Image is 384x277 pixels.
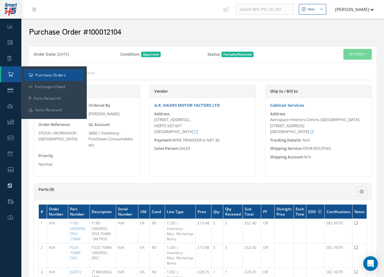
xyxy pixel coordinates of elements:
th: Outright Price [274,205,294,219]
a: P320 75MM DISC [70,245,80,260]
td: £10.48 [196,243,211,268]
td: NE [150,219,165,243]
button: Actions [343,49,372,60]
a: Cabinair Services [270,102,304,108]
th: Cond [150,205,165,219]
label: Address [154,112,170,116]
label: Ordered By [89,102,110,109]
td: £52.40 [243,243,261,268]
th: Exch Time [294,205,306,219]
a: Purchase Orders [24,69,84,81]
td: 5 [211,219,223,243]
th: Notes [353,205,367,219]
th: Qty [211,205,223,219]
input: Search WO, PO, SO, RO [236,4,294,15]
h2: Purchase Order #100012104 [29,28,376,37]
div: WIRE TRANSFER in NET 30 [150,137,256,143]
label: Condition: [120,51,140,57]
label: Order Reference: [38,122,71,128]
th: Certifications [325,205,353,219]
td: N/A [47,243,68,268]
img: smart145-logo-small.png [4,3,17,16]
span: Tracking Details: [270,137,302,143]
th: PT [261,205,274,219]
label: Order Date: [34,51,56,57]
td: DEL NOTE [325,243,353,268]
div: N/A [265,154,371,160]
a: P180 SANDING DISK 75MM [70,220,86,241]
td: NE [150,243,165,268]
a: [DATE] [70,269,81,275]
td: N/A [116,243,138,268]
th: # [39,205,47,219]
a: A.R. DAVIES MOTOR FACTORS LTD [154,102,220,108]
th: Part Number [68,205,90,219]
td: EA [138,243,150,268]
label: Address [270,112,285,116]
td: 5 [211,243,223,268]
td: P180 SANDING DISK 75MM -3M PK50 [90,219,116,243]
th: Sub Total [243,205,261,219]
span: Shipping Service: [270,146,302,151]
a: Parts Research [24,93,84,104]
h5: Parts (9) [38,187,311,192]
div: [STREET_ADDRESS], , HERTS SG7 6XT [GEOGRAPHIC_DATA] [154,117,251,135]
td: 1230 | Inventory - Misc. Workshop Items [165,219,196,243]
label: GL Account [89,122,110,128]
td: P320 75MM SANDING DISC [90,243,116,268]
td: 5 [223,243,243,268]
label: Status: [207,51,221,57]
div: YOUR ROUTING [265,146,371,152]
span: Approved [141,52,161,57]
td: £10.48 [196,219,211,243]
a: Exchanges Owed [24,81,84,93]
span: Shipping Account: [270,154,304,160]
span: Sales Person: [154,146,179,151]
td: N/A [47,219,68,243]
td: EA [138,219,150,243]
td: 2 [39,243,47,268]
td: N/A [116,219,138,243]
td: £52.40 [243,219,261,243]
span: Partially/Received [221,52,254,57]
span: N/A [303,137,310,143]
th: Order Number [47,205,68,219]
th: Line Type [165,205,196,219]
td: OR [261,243,274,268]
td: 5 [223,219,243,243]
div: Normal [38,161,86,168]
th: UM [138,205,150,219]
span: Payment: [154,137,172,143]
td: OR [261,219,274,243]
th: Serial Number [116,205,138,219]
div: New [308,7,315,12]
td: DEL NOTE [325,219,353,243]
label: Priority [38,153,53,159]
h5: General Information [38,89,135,94]
th: EDD [306,205,325,219]
div: SALES [150,146,256,152]
div: Aerospace Interiors Centre, [GEOGRAPHIC_DATA] [STREET_ADDRESS] [GEOGRAPHIC_DATA] [270,117,367,135]
th: Qty Received [223,205,243,219]
th: Price [196,205,211,219]
h5: Vendor [154,89,251,94]
td: 1230 | Inventory - Misc. Workshop Items [165,243,196,268]
div: STOCK / WORKSHOP - [GEOGRAPHIC_DATA] [38,130,86,142]
h5: Ship to / Bill to [270,89,367,94]
th: Description [90,205,116,219]
a: Items Received [24,104,84,116]
span: [DATE] [57,51,69,57]
button: [PERSON_NAME] [329,3,374,15]
td: 1 [39,219,47,243]
div: [PERSON_NAME] [89,111,136,117]
div: Open Intercom Messenger [363,256,378,271]
button: New [299,4,326,15]
div: 5000 | Inventory- Purchases Consumables etc [89,130,136,148]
